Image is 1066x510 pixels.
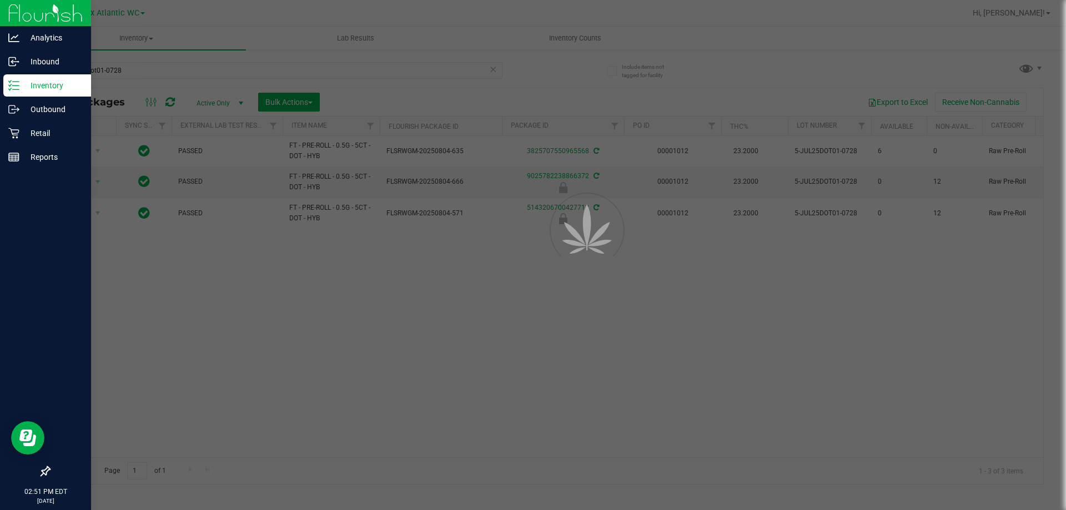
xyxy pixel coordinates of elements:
[8,128,19,139] inline-svg: Retail
[8,80,19,91] inline-svg: Inventory
[19,79,86,92] p: Inventory
[8,152,19,163] inline-svg: Reports
[8,56,19,67] inline-svg: Inbound
[11,421,44,455] iframe: Resource center
[19,150,86,164] p: Reports
[19,55,86,68] p: Inbound
[8,32,19,43] inline-svg: Analytics
[5,487,86,497] p: 02:51 PM EDT
[19,31,86,44] p: Analytics
[19,103,86,116] p: Outbound
[8,104,19,115] inline-svg: Outbound
[5,497,86,505] p: [DATE]
[19,127,86,140] p: Retail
